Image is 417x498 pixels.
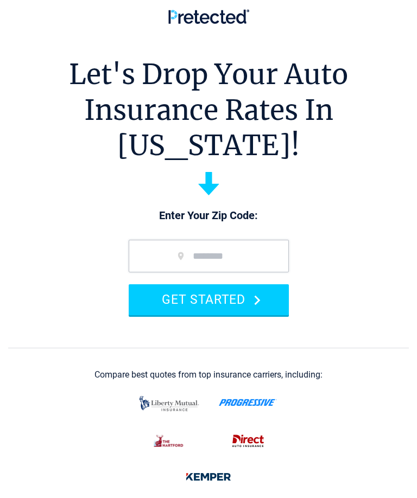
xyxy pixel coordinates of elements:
button: GET STARTED [129,284,289,315]
img: progressive [219,399,277,406]
img: direct [226,430,270,452]
div: Compare best quotes from top insurance carriers, including: [94,370,323,380]
img: thehartford [148,430,191,452]
p: Enter Your Zip Code: [118,208,300,224]
input: zip code [129,240,289,272]
img: liberty [136,391,202,417]
img: kemper [180,465,237,488]
h1: Let's Drop Your Auto Insurance Rates In [US_STATE]! [8,57,409,164]
img: Pretected Logo [168,9,249,24]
